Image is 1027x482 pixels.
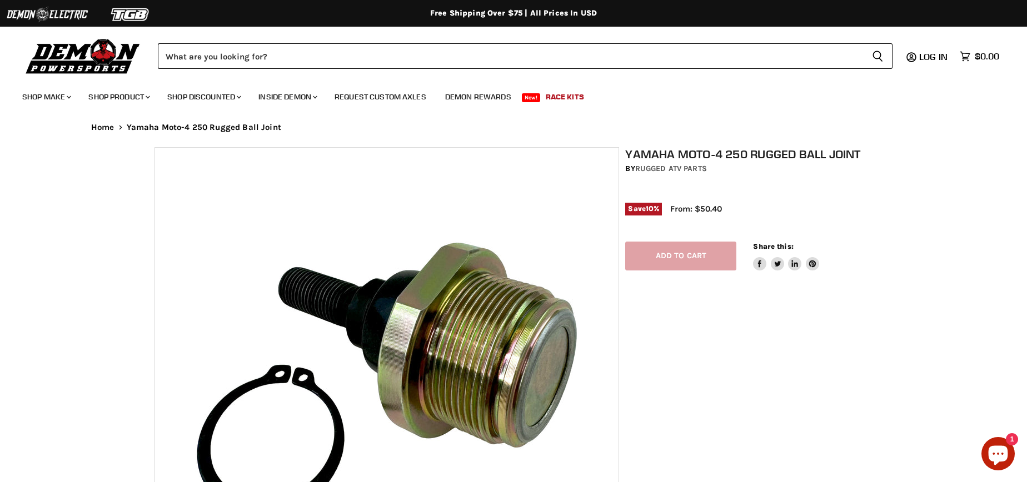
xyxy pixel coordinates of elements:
[537,86,592,108] a: Race Kits
[646,204,654,213] span: 10
[326,86,435,108] a: Request Custom Axles
[919,51,948,62] span: Log in
[80,86,157,108] a: Shop Product
[914,52,954,62] a: Log in
[954,48,1005,64] a: $0.00
[159,86,248,108] a: Shop Discounted
[635,164,707,173] a: Rugged ATV Parts
[22,36,144,76] img: Demon Powersports
[127,123,281,132] span: Yamaha Moto-4 250 Rugged Ball Joint
[89,4,172,25] img: TGB Logo 2
[14,86,78,108] a: Shop Make
[158,43,863,69] input: Search
[250,86,324,108] a: Inside Demon
[158,43,893,69] form: Product
[670,204,722,214] span: From: $50.40
[625,147,879,161] h1: Yamaha Moto-4 250 Rugged Ball Joint
[437,86,520,108] a: Demon Rewards
[69,123,958,132] nav: Breadcrumbs
[91,123,114,132] a: Home
[625,203,662,215] span: Save %
[753,242,819,271] aside: Share this:
[625,163,879,175] div: by
[522,93,541,102] span: New!
[69,8,958,18] div: Free Shipping Over $75 | All Prices In USD
[975,51,999,62] span: $0.00
[6,4,89,25] img: Demon Electric Logo 2
[14,81,996,108] ul: Main menu
[753,242,793,250] span: Share this:
[863,43,893,69] button: Search
[978,437,1018,473] inbox-online-store-chat: Shopify online store chat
